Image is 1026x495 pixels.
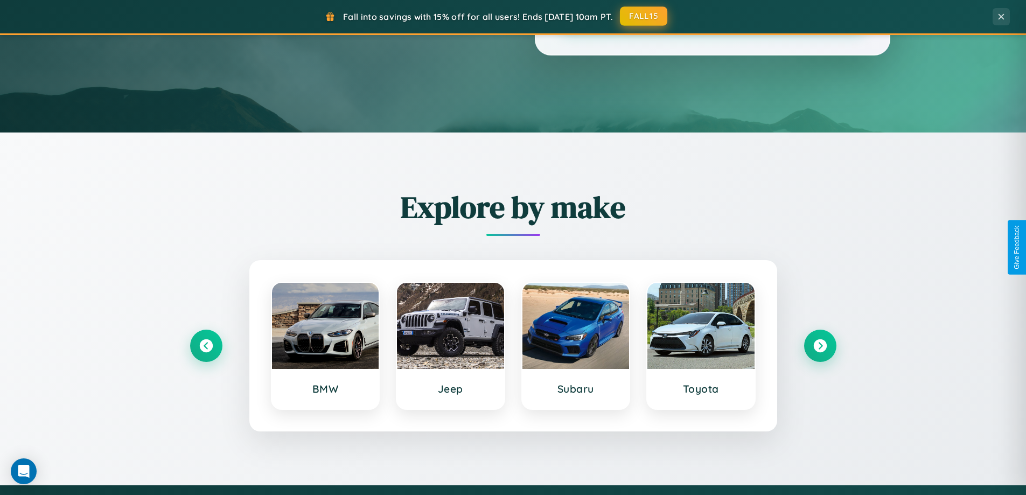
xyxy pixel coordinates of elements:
span: Fall into savings with 15% off for all users! Ends [DATE] 10am PT. [343,11,613,22]
div: Open Intercom Messenger [11,458,37,484]
h3: BMW [283,382,368,395]
button: FALL15 [620,6,667,26]
h3: Toyota [658,382,744,395]
h3: Subaru [533,382,619,395]
h2: Explore by make [190,186,836,228]
div: Give Feedback [1013,226,1021,269]
h3: Jeep [408,382,493,395]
